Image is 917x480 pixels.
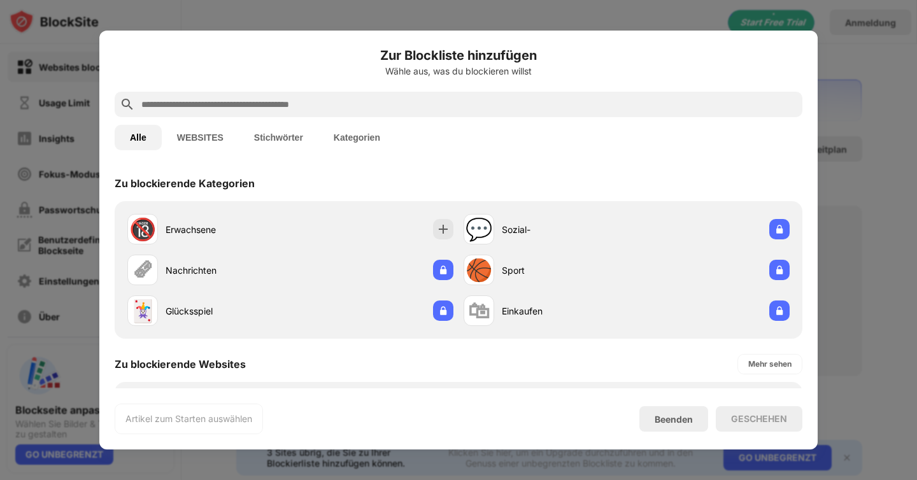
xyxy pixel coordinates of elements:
[502,304,627,318] div: Einkaufen
[166,304,290,318] div: Glücksspiel
[115,66,802,76] div: Wähle aus, was du blockieren willst
[125,413,252,425] div: Artikel zum Starten auswählen
[466,216,492,243] div: 💬
[132,257,153,283] div: 🗞
[115,358,246,371] div: Zu blockierende Websites
[502,223,627,236] div: Sozial-
[502,264,627,277] div: Sport
[239,125,318,150] button: Stichwörter
[166,223,290,236] div: Erwachsene
[129,216,156,243] div: 🔞
[120,97,135,112] img: search.svg
[162,125,239,150] button: WEBSITES
[115,177,255,190] div: Zu blockierende Kategorien
[115,125,162,150] button: Alle
[129,298,156,324] div: 🃏
[468,298,490,324] div: 🛍
[318,125,395,150] button: Kategorien
[655,414,693,425] div: Beenden
[166,264,290,277] div: Nachrichten
[466,257,492,283] div: 🏀
[748,358,792,371] div: Mehr sehen
[731,414,787,424] div: GESCHEHEN
[115,46,802,65] h6: Zur Blockliste hinzufügen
